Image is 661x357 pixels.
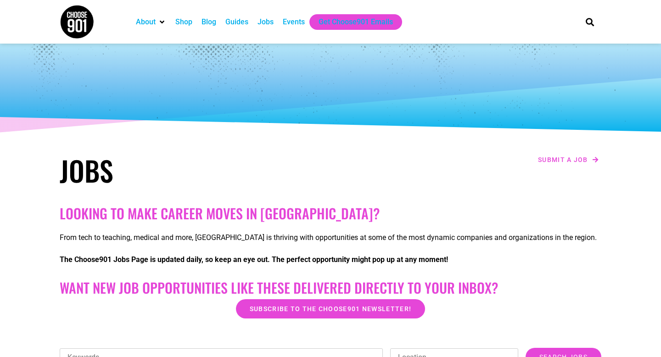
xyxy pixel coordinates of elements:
a: Submit a job [535,154,601,166]
a: Subscribe to the Choose901 newsletter! [236,299,425,318]
span: Submit a job [538,156,588,163]
a: About [136,17,156,28]
h2: Want New Job Opportunities like these Delivered Directly to your Inbox? [60,279,601,296]
div: Search [583,14,598,29]
a: Get Choose901 Emails [319,17,393,28]
a: Events [283,17,305,28]
h2: Looking to make career moves in [GEOGRAPHIC_DATA]? [60,205,601,222]
div: About [131,14,171,30]
a: Guides [225,17,248,28]
span: Subscribe to the Choose901 newsletter! [250,306,411,312]
h1: Jobs [60,154,326,187]
a: Blog [202,17,216,28]
a: Shop [175,17,192,28]
a: Jobs [258,17,274,28]
nav: Main nav [131,14,570,30]
strong: The Choose901 Jobs Page is updated daily, so keep an eye out. The perfect opportunity might pop u... [60,255,448,264]
p: From tech to teaching, medical and more, [GEOGRAPHIC_DATA] is thriving with opportunities at some... [60,232,601,243]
